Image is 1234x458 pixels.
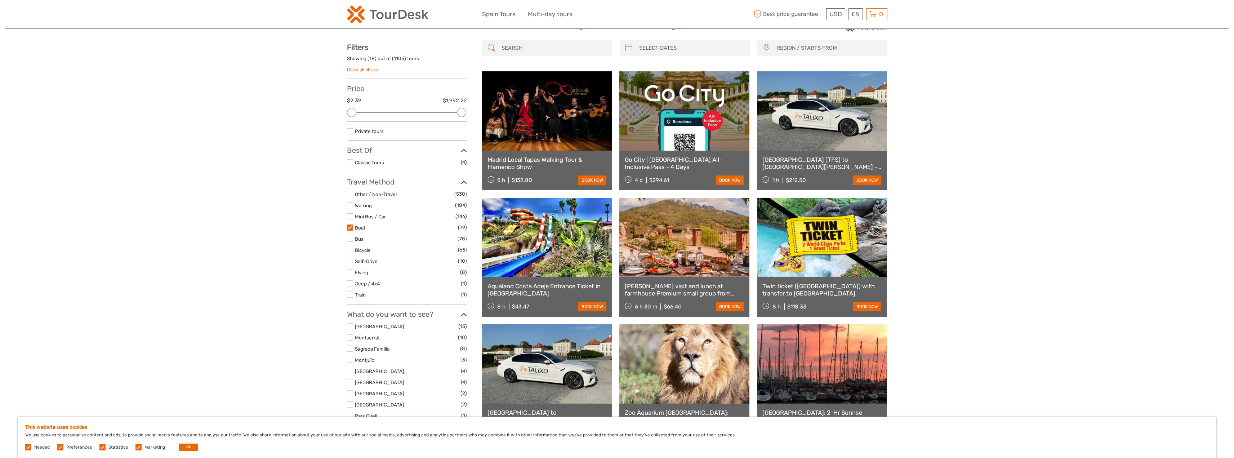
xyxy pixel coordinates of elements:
[347,67,378,72] a: Clear all filters
[853,175,881,185] a: book now
[461,290,467,299] span: (1)
[355,214,386,219] a: Mini Bus / Car
[66,444,92,450] label: Preferences
[458,223,467,232] span: (79)
[461,367,467,375] span: (4)
[460,344,467,353] span: (8)
[528,9,573,19] a: Multi-day tours
[786,177,806,183] div: $212.50
[355,402,404,408] a: [GEOGRAPHIC_DATA]
[455,201,467,209] span: (184)
[460,356,467,364] span: (5)
[355,379,404,385] a: [GEOGRAPHIC_DATA]
[369,55,375,62] label: 18
[635,303,657,310] span: 6 h 30 m
[25,424,1209,430] h5: This website uses cookies
[443,97,467,105] label: $1,992.22
[355,391,404,396] a: [GEOGRAPHIC_DATA]
[636,42,746,54] input: SELECT DATES
[848,8,863,20] div: EN
[762,283,882,297] a: Twin ticket ([GEOGRAPHIC_DATA]) with transfer to [GEOGRAPHIC_DATA]
[625,409,744,424] a: Zoo Aquarium [GEOGRAPHIC_DATA]: Entry Ticket
[355,203,372,208] a: Walking
[347,5,428,23] img: 2254-3441b4b5-4e5f-4d00-b396-31f1d84a6ebf_logo_small.png
[461,378,467,386] span: (4)
[355,247,371,253] a: Bicycle
[355,258,378,264] a: Self-Drive
[773,42,884,54] button: REGION / STARTS FROM
[482,9,516,19] a: Spain Tours
[458,246,467,254] span: (65)
[179,444,198,451] button: OK
[144,444,165,450] label: Marketing
[487,283,607,297] a: Aqualand Costa Adeje Entrance Ticket in [GEOGRAPHIC_DATA]
[34,444,50,450] label: Needed
[347,84,467,93] h3: Price
[355,160,384,165] a: Classic Tours
[461,158,467,166] span: (4)
[108,444,128,450] label: Statistics
[355,225,365,231] a: Boat
[355,236,364,242] a: Bus
[458,322,467,330] span: (13)
[18,417,1216,458] div: We use cookies to personalise content and ads, to provide social media features and to analyse ou...
[853,302,881,311] a: book now
[355,413,377,419] a: Park Güell
[355,191,397,197] a: Other / Non-Travel
[460,389,467,397] span: (2)
[772,303,781,310] span: 8 h
[347,43,368,52] strong: Filters
[878,10,884,18] span: 0
[355,281,380,286] a: Jeep / 4x4
[355,346,389,352] a: Sagrada Familia
[461,412,467,420] span: (1)
[649,177,669,183] div: $294.61
[355,368,404,374] a: [GEOGRAPHIC_DATA]
[664,303,682,310] div: $66.40
[347,178,467,186] h3: Travel Method
[787,303,806,310] div: $118.33
[512,177,532,183] div: $132.80
[772,177,779,183] span: 1 h
[762,409,882,424] a: [GEOGRAPHIC_DATA]: 2-Hr Sunrise Sailing Tour + Drinks & Snacks
[716,302,744,311] a: book now
[497,177,505,183] span: 5 h
[512,303,529,310] div: $43.47
[347,146,467,155] h3: Best Of
[455,212,467,221] span: (146)
[487,156,607,171] a: Madrid Local Tapas Walking Tour & Flamenco Show
[625,283,744,297] a: [PERSON_NAME] visit and lunch at farmhouse Premium small group from [GEOGRAPHIC_DATA]
[829,10,842,18] span: USD
[458,235,467,243] span: (78)
[716,175,744,185] a: book now
[762,156,882,171] a: [GEOGRAPHIC_DATA] (TFS) to [GEOGRAPHIC_DATA][PERSON_NAME] - Private Transfer
[458,257,467,265] span: (10)
[497,303,505,310] span: 8 h
[578,302,606,311] a: book now
[355,335,380,341] a: Montserrat
[347,97,361,105] label: $2.39
[347,55,467,66] div: Showing ( ) out of ( ) tours
[487,409,607,424] a: [GEOGRAPHIC_DATA] to [GEOGRAPHIC_DATA] - Private Transfer (MAD)
[355,270,368,275] a: Flying
[355,128,384,134] a: Private tours
[578,175,606,185] a: book now
[355,324,404,329] a: [GEOGRAPHIC_DATA]
[10,13,81,18] p: We're away right now. Please check back later!
[460,400,467,409] span: (2)
[394,55,404,62] label: 1105
[635,177,643,183] span: 4 d
[625,156,744,171] a: Go City | [GEOGRAPHIC_DATA] All-Inclusive Pass - 4 Days
[752,8,824,20] span: Best price guarantee
[347,310,467,319] h3: What do you want to see?
[355,292,366,298] a: Train
[461,279,467,288] span: (4)
[454,190,467,198] span: (530)
[499,42,609,54] input: SEARCH
[355,357,374,363] a: Montjuïc
[458,333,467,342] span: (10)
[83,11,92,20] button: Open LiveChat chat widget
[460,268,467,276] span: (8)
